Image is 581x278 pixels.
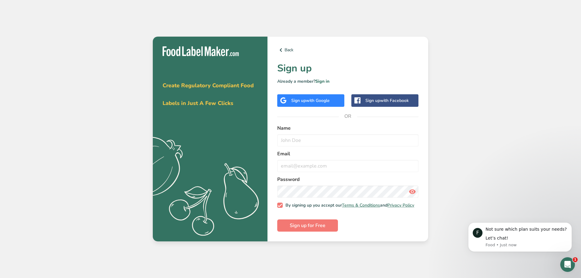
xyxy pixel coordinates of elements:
label: Name [277,125,418,132]
a: Privacy Policy [387,202,414,208]
input: John Doe [277,134,418,146]
span: OR [339,107,357,125]
span: with Google [306,98,330,103]
span: 1 [573,257,578,262]
iframe: Intercom notifications message [459,213,581,262]
a: Sign in [315,78,329,84]
span: with Facebook [380,98,409,103]
img: Food Label Maker [163,46,239,56]
iframe: Intercom live chat [560,257,575,272]
span: Create Regulatory Compliant Food Labels in Just A Few Clicks [163,82,254,107]
h1: Sign up [277,61,418,76]
div: Sign up [291,97,330,104]
a: Terms & Conditions [342,202,380,208]
input: email@example.com [277,160,418,172]
label: Password [277,176,418,183]
div: Sign up [365,97,409,104]
button: Sign up for Free [277,219,338,232]
a: Back [277,46,418,54]
p: Already a member? [277,78,418,85]
span: Sign up for Free [290,222,325,229]
label: Email [277,150,418,157]
span: By signing up you accept our and [283,203,414,208]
